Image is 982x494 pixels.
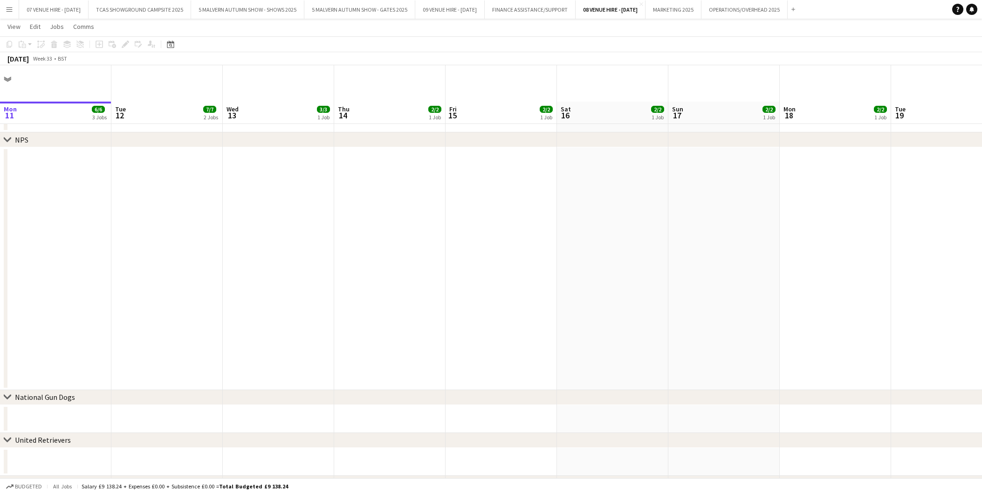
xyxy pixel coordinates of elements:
button: 5 MALVERN AUTUMN SHOW - GATES 2025 [304,0,415,19]
span: 2/2 [762,106,776,113]
button: 5 MALVERN AUTUMN SHOW - SHOWS 2025 [191,0,304,19]
span: 19 [893,110,906,121]
span: 2/2 [651,106,664,113]
span: 2/2 [874,106,887,113]
button: Budgeted [5,481,43,492]
span: 11 [2,110,17,121]
span: Thu [338,105,350,113]
span: 2/2 [540,106,553,113]
span: Week 33 [31,55,54,62]
div: 1 Job [763,114,775,121]
span: All jobs [51,483,74,490]
div: NPS [15,135,28,144]
a: Comms [69,21,98,33]
span: 14 [336,110,350,121]
span: Tue [115,105,126,113]
div: 2 Jobs [204,114,218,121]
a: Jobs [46,21,68,33]
div: [DATE] [7,54,29,63]
div: Salary £9 138.24 + Expenses £0.00 + Subsistence £0.00 = [82,483,288,490]
button: MARKETING 2025 [646,0,701,19]
span: Jobs [50,22,64,31]
span: Wed [227,105,239,113]
button: OPERATIONS/OVERHEAD 2025 [701,0,788,19]
span: 6/6 [92,106,105,113]
div: 1 Job [429,114,441,121]
button: TCAS SHOWGROUND CAMPSITE 2025 [89,0,191,19]
span: 12 [114,110,126,121]
div: 1 Job [317,114,330,121]
span: Tue [895,105,906,113]
div: National Gun Dogs [15,392,75,402]
button: 09 VENUE HIRE - [DATE] [415,0,485,19]
span: Fri [449,105,457,113]
a: View [4,21,24,33]
div: 1 Job [652,114,664,121]
span: Comms [73,22,94,31]
div: United Retrievers [15,435,71,445]
div: 1 Job [874,114,886,121]
button: 08 VENUE HIRE - [DATE] [576,0,646,19]
span: View [7,22,21,31]
span: Sat [561,105,571,113]
div: 1 Job [540,114,552,121]
span: Edit [30,22,41,31]
div: 3 Jobs [92,114,107,121]
span: 13 [225,110,239,121]
span: 15 [448,110,457,121]
span: 2/2 [428,106,441,113]
span: 18 [782,110,796,121]
button: 07 VENUE HIRE - [DATE] [19,0,89,19]
span: Mon [4,105,17,113]
span: Mon [783,105,796,113]
span: 7/7 [203,106,216,113]
div: BST [58,55,67,62]
span: Sun [672,105,683,113]
span: 17 [671,110,683,121]
button: FINANCE ASSISTANCE/SUPPORT [485,0,576,19]
a: Edit [26,21,44,33]
span: 3/3 [317,106,330,113]
span: 16 [559,110,571,121]
span: Total Budgeted £9 138.24 [219,483,288,490]
span: Budgeted [15,483,42,490]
